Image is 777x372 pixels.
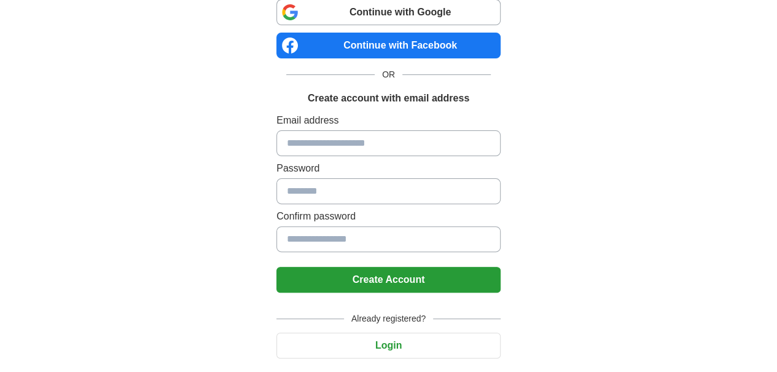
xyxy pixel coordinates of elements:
[276,340,501,350] a: Login
[276,113,501,128] label: Email address
[276,333,501,358] button: Login
[276,161,501,176] label: Password
[276,33,501,58] a: Continue with Facebook
[344,312,433,325] span: Already registered?
[308,91,469,106] h1: Create account with email address
[375,68,402,81] span: OR
[276,267,501,293] button: Create Account
[276,209,501,224] label: Confirm password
